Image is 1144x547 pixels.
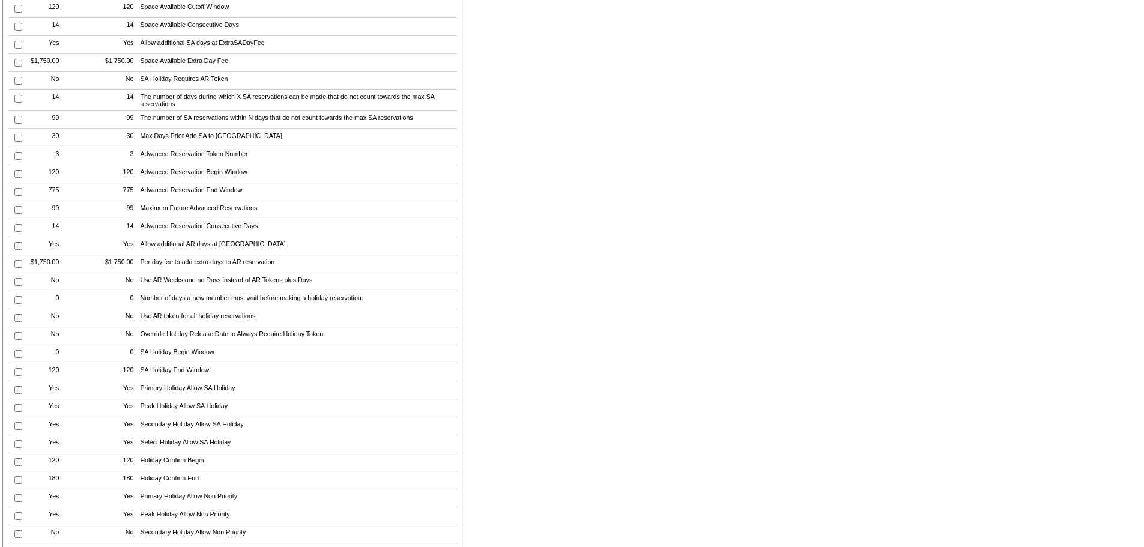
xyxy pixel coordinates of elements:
td: Yes [28,36,62,54]
td: Holiday Confirm Begin [137,453,457,471]
td: The number of SA reservations within N days that do not count towards the max SA reservations [137,111,457,129]
td: Yes [28,417,62,435]
td: Yes [101,36,136,54]
td: No [28,327,62,345]
td: No [101,525,136,543]
td: Space Available Extra Day Fee [137,54,457,72]
td: Yes [101,435,136,453]
td: 0 [101,291,136,309]
td: SA Holiday Requires AR Token [137,72,457,90]
td: 120 [28,363,62,381]
td: 0 [28,345,62,363]
td: No [28,525,62,543]
td: 14 [28,90,62,111]
td: Yes [28,381,62,399]
td: Advanced Reservation Begin Window [137,165,457,183]
td: Advanced Reservation End Window [137,183,457,201]
td: Yes [101,381,136,399]
td: 180 [101,471,136,489]
td: 14 [101,90,136,111]
td: 14 [28,18,62,36]
td: Space Available Consecutive Days [137,18,457,36]
td: Advanced Reservation Token Number [137,147,457,165]
td: 3 [28,147,62,165]
td: Yes [101,489,136,507]
td: 3 [101,147,136,165]
td: No [101,72,136,90]
td: Yes [101,237,136,255]
td: $1,750.00 [101,54,136,72]
td: 120 [101,453,136,471]
td: Select Holiday Allow SA Holiday [137,435,457,453]
td: Yes [28,507,62,525]
td: Yes [28,399,62,417]
td: Secondary Holiday Allow Non Priority [137,525,457,543]
td: No [28,309,62,327]
td: 775 [28,183,62,201]
td: 99 [28,111,62,129]
td: 120 [28,453,62,471]
td: 14 [101,18,136,36]
td: 14 [101,219,136,237]
td: Yes [28,489,62,507]
td: 120 [101,363,136,381]
td: No [28,273,62,291]
td: 99 [101,201,136,219]
td: $1,750.00 [101,255,136,273]
td: SA Holiday End Window [137,363,457,381]
td: 120 [28,165,62,183]
td: Max Days Prior Add SA to [GEOGRAPHIC_DATA] [137,129,457,147]
td: 120 [101,165,136,183]
td: Yes [28,435,62,453]
td: $1,750.00 [28,255,62,273]
td: Peak Holiday Allow Non Priority [137,507,457,525]
td: No [101,309,136,327]
td: Yes [101,507,136,525]
td: Primary Holiday Allow Non Priority [137,489,457,507]
td: SA Holiday Begin Window [137,345,457,363]
td: Holiday Confirm End [137,471,457,489]
td: Primary Holiday Allow SA Holiday [137,381,457,399]
td: $1,750.00 [28,54,62,72]
td: 0 [101,345,136,363]
td: Yes [28,237,62,255]
td: No [101,273,136,291]
td: The number of days during which X SA reservations can be made that do not count towards the max S... [137,90,457,111]
td: 99 [101,111,136,129]
td: Yes [101,399,136,417]
td: 775 [101,183,136,201]
td: Use AR Weeks and no Days instead of AR Tokens plus Days [137,273,457,291]
td: Number of days a new member must wait before making a holiday reservation. [137,291,457,309]
td: Allow additional AR days at [GEOGRAPHIC_DATA] [137,237,457,255]
td: Maximum Future Advanced Reservations [137,201,457,219]
td: Peak Holiday Allow SA Holiday [137,399,457,417]
td: 180 [28,471,62,489]
td: Advanced Reservation Consecutive Days [137,219,457,237]
td: 30 [28,129,62,147]
td: No [28,72,62,90]
td: 30 [101,129,136,147]
td: Yes [101,417,136,435]
td: Allow additional SA days at ExtraSADayFee [137,36,457,54]
td: Use AR token for all holiday reservations. [137,309,457,327]
td: Secondary Holiday Allow SA Holiday [137,417,457,435]
td: Override Holiday Release Date to Always Require Holiday Token [137,327,457,345]
td: 0 [28,291,62,309]
td: 14 [28,219,62,237]
td: No [101,327,136,345]
td: Per day fee to add extra days to AR reservation [137,255,457,273]
td: 99 [28,201,62,219]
